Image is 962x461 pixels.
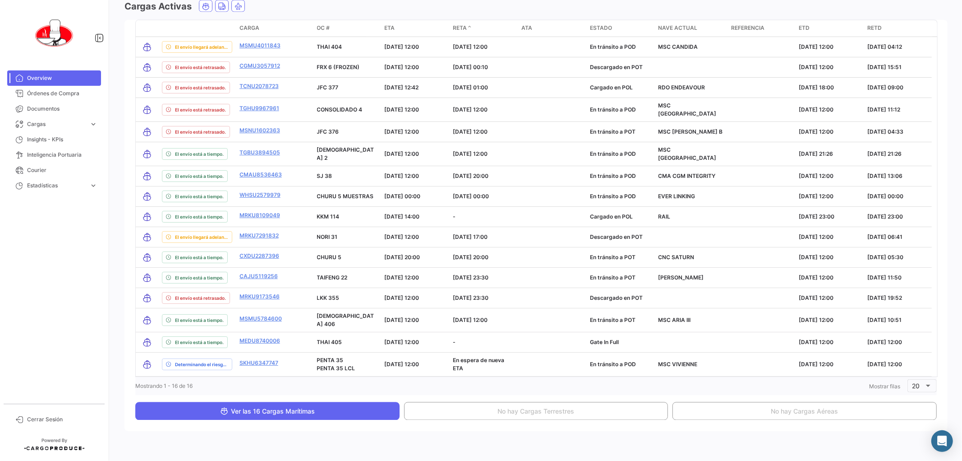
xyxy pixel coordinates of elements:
span: [DATE] 23:00 [799,213,834,220]
span: [DATE] 12:00 [385,339,419,345]
span: En tránsito a POD [590,150,636,157]
p: FRX 6 (FROZEN) [317,63,377,71]
a: TGBU3894505 [239,149,280,157]
span: Courier [27,166,97,174]
span: ATA [521,24,532,32]
span: Inteligencia Portuaria [27,151,97,159]
img: 0621d632-ab00-45ba-b411-ac9e9fb3f036.png [32,11,77,56]
p: RDO ENDEAVOUR [658,84,724,92]
span: [DATE] 14:00 [385,213,420,220]
span: El envío está retrasado. [175,294,226,302]
p: KKM 114 [317,213,377,221]
span: En tránsito a POD [590,172,636,179]
span: [DATE] 00:10 [453,64,488,70]
span: [DATE] 12:00 [385,233,419,240]
a: CMAU8536463 [239,171,282,179]
span: En tránsito a POT [590,317,635,323]
span: [DATE] 09:00 [867,84,903,91]
span: En tránsito a POD [590,43,636,50]
span: [DATE] 12:00 [799,172,833,179]
span: [DATE] 12:00 [385,172,419,179]
span: En tránsito a POT [590,128,635,135]
span: [DATE] 23:30 [453,294,488,301]
span: 20 [912,382,920,390]
p: NORI 31 [317,233,377,241]
p: PENTA 35 [317,356,377,364]
span: Órdenes de Compra [27,89,97,98]
p: SJ 38 [317,172,377,180]
span: [DATE] 21:26 [799,150,833,157]
span: [DATE] 00:00 [453,193,489,200]
div: Abrir Intercom Messenger [931,430,953,452]
p: CHURU 5 [317,253,377,261]
span: - [453,213,456,220]
a: MSNU1602363 [239,126,280,135]
span: Determinando el riesgo ... [175,361,228,368]
span: El envío está a tiempo. [175,274,224,281]
span: El envío llegará adelantado. [175,43,228,51]
span: [DATE] 21:26 [867,150,902,157]
p: JFC 377 [317,84,377,92]
span: [DATE] 12:00 [799,64,833,70]
button: Land [216,0,228,12]
span: [DATE] 12:00 [799,43,833,50]
a: MRKU8109049 [239,211,280,219]
a: Documentos [7,101,101,116]
p: MSC [PERSON_NAME] B [658,128,724,136]
a: CAJU5119256 [239,272,278,280]
p: [DEMOGRAPHIC_DATA] 2 [317,146,377,162]
span: - [453,339,456,345]
p: CMA CGM INTEGRITY [658,172,724,180]
a: CXDU2287396 [239,252,279,260]
span: [DATE] 05:30 [867,254,903,261]
span: [DATE] 12:00 [385,317,419,323]
datatable-header-cell: ETA [381,20,450,37]
span: [DATE] 18:00 [799,84,834,91]
span: [DATE] 12:00 [453,150,488,157]
button: Ver las 16 Cargas Marítimas [135,402,400,420]
span: [DATE] 11:12 [867,106,900,113]
span: [DATE] 12:00 [385,150,419,157]
p: [DEMOGRAPHIC_DATA] 406 [317,312,377,328]
span: [DATE] 00:00 [385,193,421,200]
span: [DATE] 20:00 [453,254,488,261]
p: EVER LINKING [658,192,724,200]
span: En tránsito a POD [590,106,636,113]
span: [DATE] 12:00 [799,254,833,261]
p: JFC 376 [317,128,377,136]
p: TAIFENG 22 [317,274,377,282]
span: [DATE] 04:12 [867,43,902,50]
a: WHSU2579979 [239,191,281,199]
p: MSC [GEOGRAPHIC_DATA] [658,146,724,162]
p: LKK 355 [317,294,377,302]
span: [DATE] 00:00 [867,193,903,200]
span: [DATE] 12:00 [385,106,419,113]
span: El envío está retrasado. [175,106,226,113]
span: En tránsito a POT [590,274,635,281]
a: Overview [7,70,101,86]
a: MSMU5784600 [239,315,282,323]
span: En tránsito a POD [590,193,636,200]
p: CHURU 5 MUESTRAS [317,192,377,200]
span: Overview [27,74,97,82]
span: Ver las 16 Cargas Marítimas [220,408,315,415]
span: [DATE] 13:06 [867,172,902,179]
span: [DATE] 12:00 [453,106,488,113]
span: El envío está a tiempo. [175,150,224,158]
a: TGHU9967961 [239,104,279,112]
span: [DATE] 12:00 [799,193,833,200]
a: SKHU6347747 [239,359,278,367]
span: [DATE] 12:00 [799,233,833,240]
a: MRKU7291832 [239,232,279,240]
a: Órdenes de Compra [7,86,101,101]
p: [PERSON_NAME] [658,274,724,282]
a: MRKU9173546 [239,293,280,301]
span: Nave actual [658,24,698,32]
span: [DATE] 10:51 [867,317,902,323]
p: RAIL [658,213,724,221]
span: Documentos [27,105,97,113]
span: OC # [317,24,330,32]
datatable-header-cell: delayStatus [158,20,236,37]
a: Inteligencia Portuaria [7,147,101,163]
span: El envío está a tiempo. [175,172,224,180]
